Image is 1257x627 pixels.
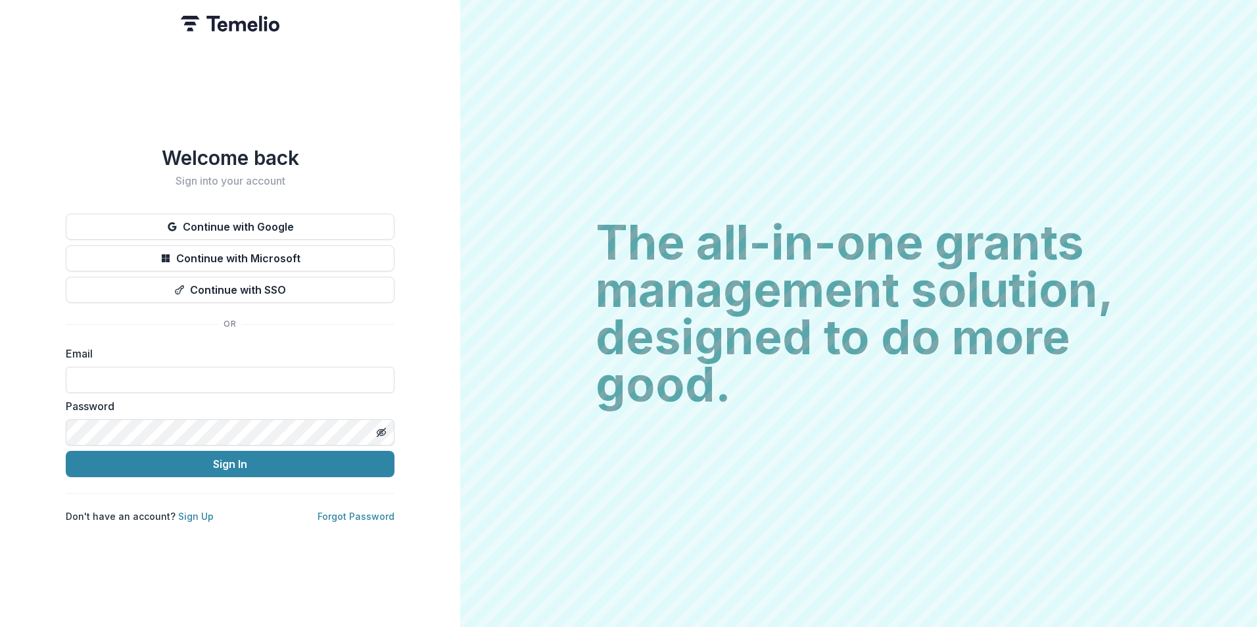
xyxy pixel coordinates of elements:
button: Continue with Microsoft [66,245,394,271]
a: Sign Up [178,511,214,522]
button: Toggle password visibility [371,422,392,443]
h1: Welcome back [66,146,394,170]
button: Sign In [66,451,394,477]
button: Continue with Google [66,214,394,240]
button: Continue with SSO [66,277,394,303]
h2: Sign into your account [66,175,394,187]
p: Don't have an account? [66,509,214,523]
label: Password [66,398,387,414]
label: Email [66,346,387,361]
a: Forgot Password [318,511,394,522]
img: Temelio [181,16,279,32]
